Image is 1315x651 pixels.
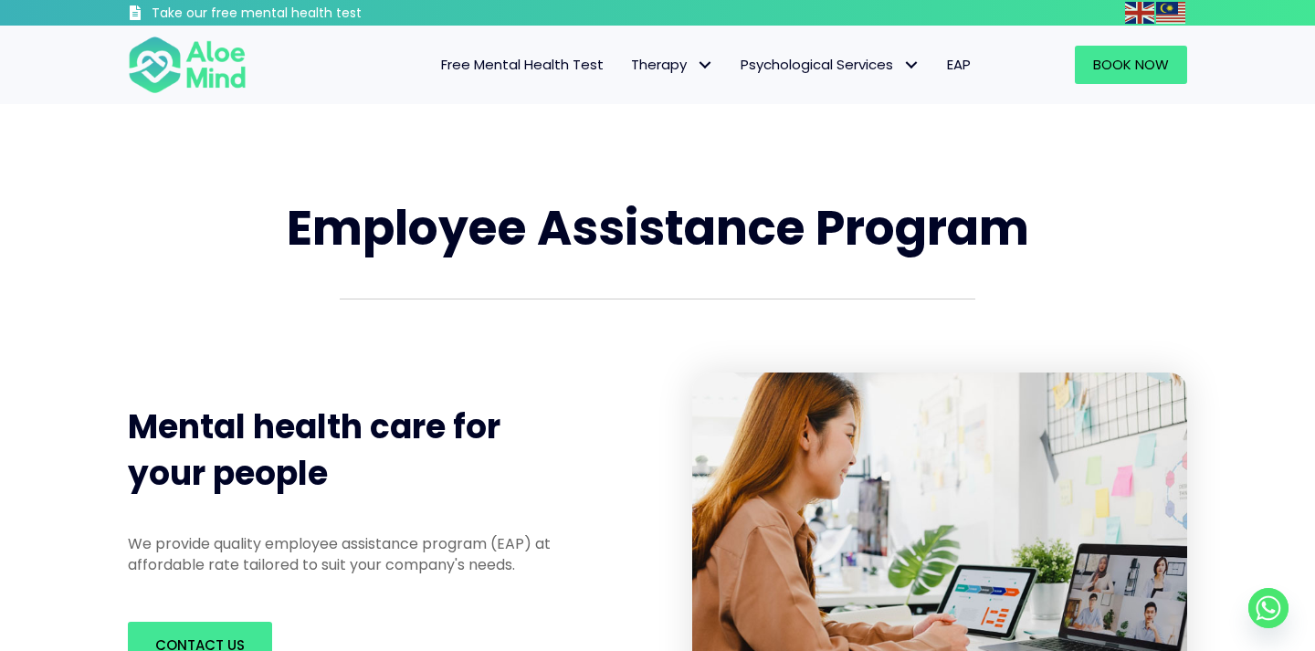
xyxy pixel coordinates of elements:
[631,55,713,74] span: Therapy
[727,46,933,84] a: Psychological ServicesPsychological Services: submenu
[691,52,718,79] span: Therapy: submenu
[1075,46,1187,84] a: Book Now
[427,46,617,84] a: Free Mental Health Test
[1156,2,1187,23] a: Malay
[128,404,500,496] span: Mental health care for your people
[128,35,247,95] img: Aloe mind Logo
[152,5,459,23] h3: Take our free mental health test
[1125,2,1156,23] a: English
[1156,2,1185,24] img: ms
[933,46,984,84] a: EAP
[441,55,604,74] span: Free Mental Health Test
[270,46,984,84] nav: Menu
[617,46,727,84] a: TherapyTherapy: submenu
[898,52,924,79] span: Psychological Services: submenu
[947,55,971,74] span: EAP
[128,533,583,575] p: We provide quality employee assistance program (EAP) at affordable rate tailored to suit your com...
[741,55,920,74] span: Psychological Services
[1248,588,1289,628] a: Whatsapp
[1125,2,1154,24] img: en
[287,194,1029,261] span: Employee Assistance Program
[128,5,459,26] a: Take our free mental health test
[1093,55,1169,74] span: Book Now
